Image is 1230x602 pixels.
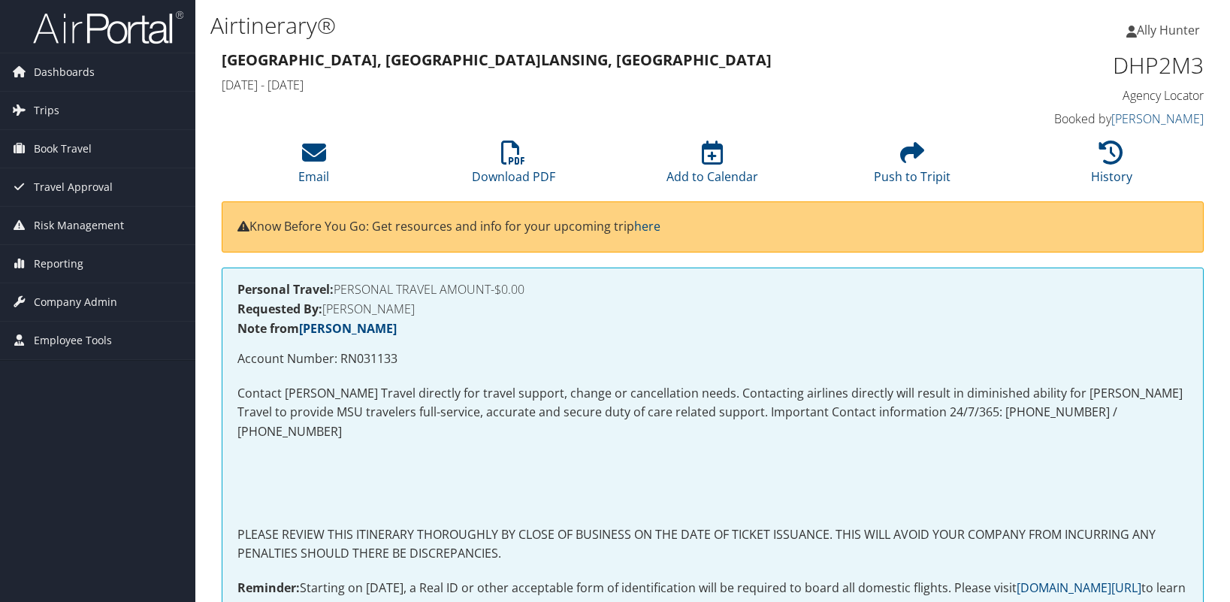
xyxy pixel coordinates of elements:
[34,53,95,91] span: Dashboards
[1111,110,1204,127] a: [PERSON_NAME]
[33,10,183,45] img: airportal-logo.png
[210,10,880,41] h1: Airtinerary®
[237,579,300,596] strong: Reminder:
[34,283,117,321] span: Company Admin
[299,320,397,337] a: [PERSON_NAME]
[975,50,1204,81] h1: DHP2M3
[34,92,59,129] span: Trips
[298,149,329,185] a: Email
[874,149,950,185] a: Push to Tripit
[222,50,772,70] strong: [GEOGRAPHIC_DATA], [GEOGRAPHIC_DATA] Lansing, [GEOGRAPHIC_DATA]
[634,218,660,234] a: here
[1126,8,1215,53] a: Ally Hunter
[472,149,555,185] a: Download PDF
[34,207,124,244] span: Risk Management
[237,281,334,298] strong: Personal Travel:
[975,87,1204,104] h4: Agency Locator
[237,283,1188,295] h4: PERSONAL TRAVEL AMOUNT-$0.00
[34,245,83,283] span: Reporting
[34,130,92,168] span: Book Travel
[975,110,1204,127] h4: Booked by
[237,349,1188,369] p: Account Number: RN031133
[666,149,758,185] a: Add to Calendar
[237,384,1188,442] p: Contact [PERSON_NAME] Travel directly for travel support, change or cancellation needs. Contactin...
[222,77,953,93] h4: [DATE] - [DATE]
[1017,579,1141,596] a: [DOMAIN_NAME][URL]
[1137,22,1200,38] span: Ally Hunter
[237,525,1188,564] p: PLEASE REVIEW THIS ITINERARY THOROUGHLY BY CLOSE OF BUSINESS ON THE DATE OF TICKET ISSUANCE. THIS...
[237,303,1188,315] h4: [PERSON_NAME]
[1091,149,1132,185] a: History
[34,168,113,206] span: Travel Approval
[237,217,1188,237] p: Know Before You Go: Get resources and info for your upcoming trip
[34,322,112,359] span: Employee Tools
[237,301,322,317] strong: Requested By:
[237,320,397,337] strong: Note from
